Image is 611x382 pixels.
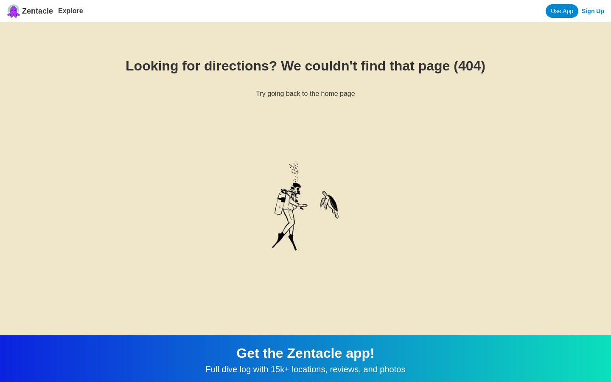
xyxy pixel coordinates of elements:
[582,8,604,14] a: Sign Up
[7,4,20,18] img: Zentacle logo
[546,4,578,18] a: Use App
[7,4,53,18] a: Zentacle logoZentacle
[27,58,584,74] h1: Looking for directions? We couldn't find that page (404)
[10,365,601,374] div: Full dive log with 15k+ locations, reviews, and photos
[58,7,83,14] a: Explore
[10,345,601,361] div: Get the Zentacle app!
[27,90,584,98] h6: Try going back to the home page
[233,113,378,306] img: Diver with turtle
[22,7,53,16] span: Zentacle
